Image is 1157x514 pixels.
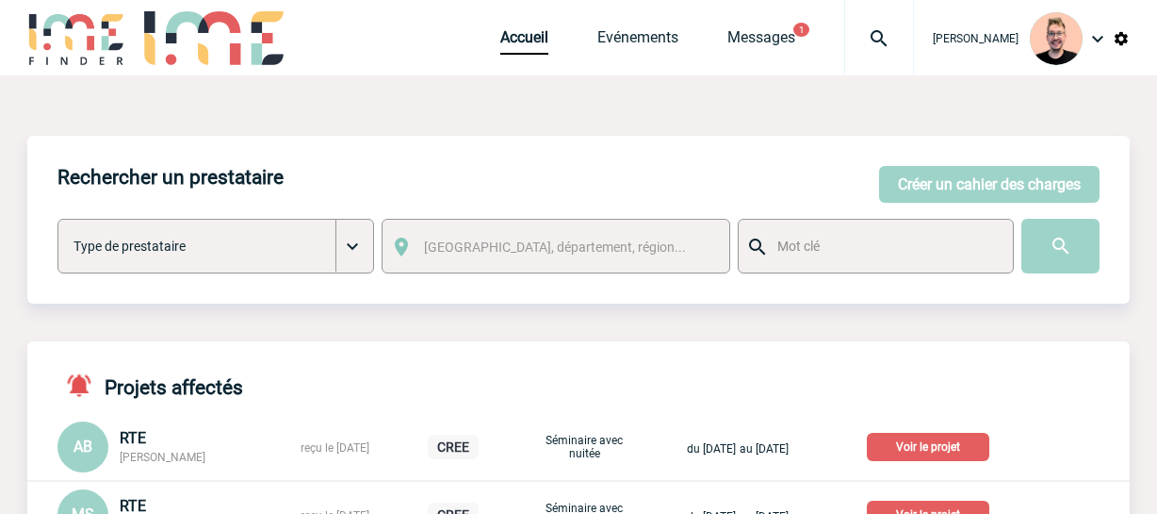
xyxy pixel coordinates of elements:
[301,441,369,455] span: reçu le [DATE]
[73,438,92,456] span: AB
[867,433,989,461] p: Voir le projet
[793,23,809,37] button: 1
[428,435,479,459] p: CREE
[727,28,795,55] a: Messages
[537,434,631,460] p: Séminaire avec nuitée
[933,32,1018,45] span: [PERSON_NAME]
[867,437,997,455] a: Voir le projet
[120,451,205,464] span: [PERSON_NAME]
[57,372,243,399] h4: Projets affectés
[27,11,125,65] img: IME-Finder
[1030,12,1083,65] img: 129741-1.png
[773,234,996,258] input: Mot clé
[597,28,678,55] a: Evénements
[57,166,284,189] h4: Rechercher un prestataire
[65,372,105,399] img: notifications-active-24-px-r.png
[500,28,548,55] a: Accueil
[120,429,146,447] span: RTE
[687,442,736,456] span: du [DATE]
[1021,219,1100,274] input: Submit
[740,442,789,456] span: au [DATE]
[424,240,686,255] span: [GEOGRAPHIC_DATA], département, région...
